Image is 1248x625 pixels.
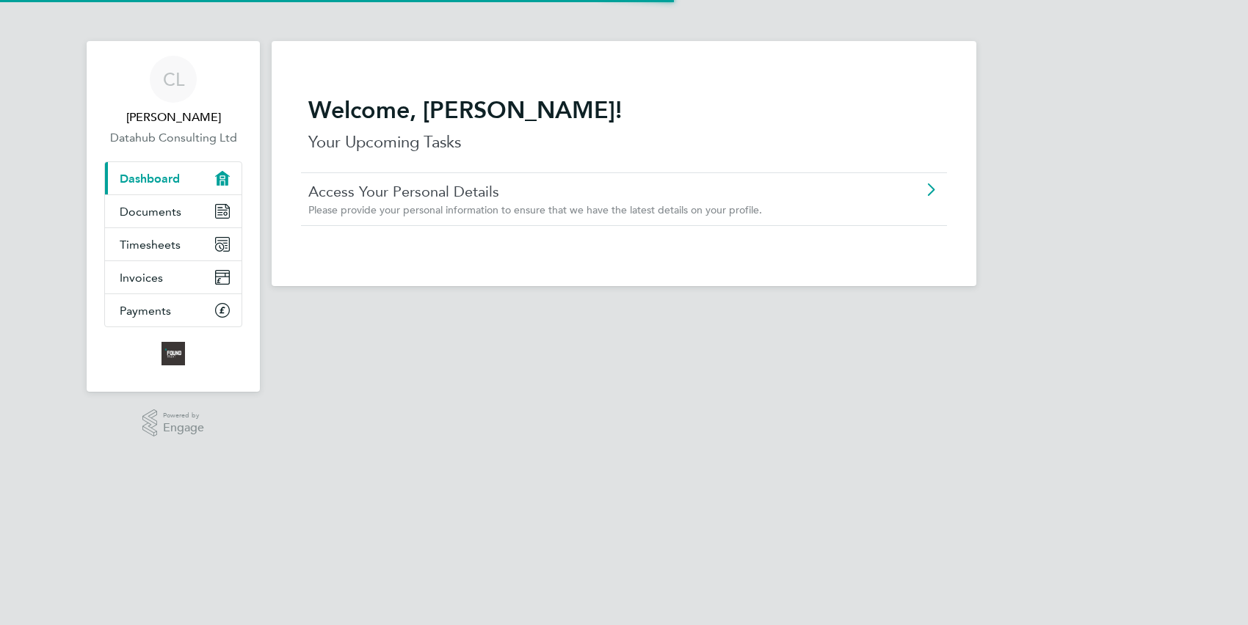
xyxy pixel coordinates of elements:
a: Documents [105,195,242,227]
p: Your Upcoming Tasks [308,131,940,154]
img: foundtalent-logo-retina.png [162,342,185,365]
span: Payments [120,304,171,318]
nav: Main navigation [87,41,260,392]
span: Engage [163,422,204,434]
span: Powered by [163,409,204,422]
a: Invoices [105,261,242,293]
span: Invoices [120,271,163,285]
a: Powered byEngage [142,409,205,437]
a: Dashboard [105,162,242,194]
a: CL[PERSON_NAME] [104,56,242,126]
a: Timesheets [105,228,242,260]
a: Go to home page [104,342,242,365]
span: Please provide your personal information to ensure that we have the latest details on your profile. [308,203,762,216]
h2: Welcome, [PERSON_NAME]! [308,95,940,125]
a: Payments [105,294,242,326]
span: Dashboard [120,172,180,186]
a: Datahub Consulting Ltd [104,129,242,147]
a: Access Your Personal Details [308,182,857,201]
span: Timesheets [120,238,181,252]
span: Documents [120,205,181,219]
span: Clive Lemmon [104,109,242,126]
span: CL [163,70,184,89]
